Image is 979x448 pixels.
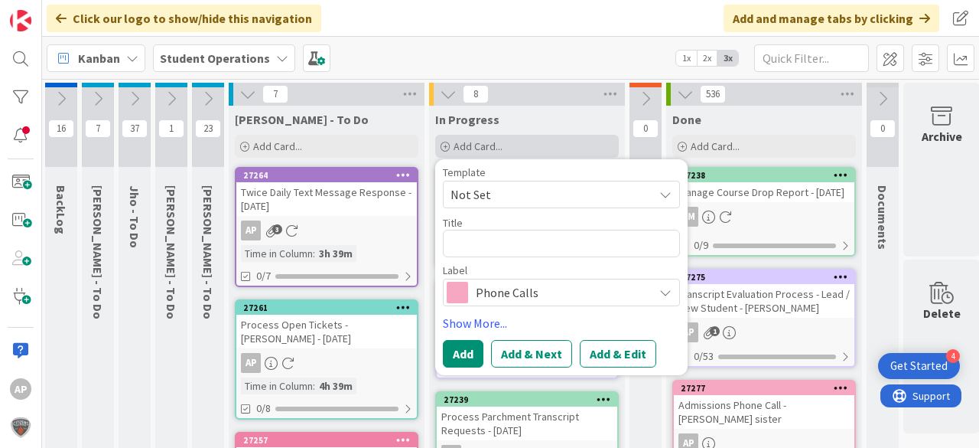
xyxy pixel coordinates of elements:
span: Emilie - To Do [90,185,106,319]
div: Delete [923,304,961,322]
span: 1 [158,119,184,138]
div: 27275 [681,272,854,283]
div: 27239Process Parchment Transcript Requests - [DATE] [437,393,617,440]
div: Twice Daily Text Message Response - [DATE] [236,182,417,216]
div: AP [10,378,31,400]
div: 27238 [674,168,854,182]
span: Add Card... [691,139,740,153]
label: Title [443,216,463,230]
span: 16 [48,119,74,138]
div: Add and manage tabs by clicking [724,5,939,32]
div: 27275 [674,270,854,284]
span: 0/53 [694,348,714,365]
div: 4h 39m [315,378,356,394]
span: Zaida - To Do [164,185,179,319]
span: 23 [195,119,221,138]
div: 27239 [444,394,617,405]
div: AP [674,322,854,342]
div: 27264Twice Daily Text Message Response - [DATE] [236,168,417,216]
a: 27261Process Open Tickets - [PERSON_NAME] - [DATE]APTime in Column:4h 39m0/8 [235,299,418,420]
div: 27261 [236,301,417,315]
span: 8 [463,85,489,103]
span: Label [443,265,467,276]
div: Get Started [890,358,948,374]
div: AP [678,322,698,342]
span: In Progress [435,112,499,127]
span: 3 [272,224,282,234]
span: Add Card... [454,139,503,153]
span: : [313,378,315,394]
span: Eric - To Do [200,185,216,319]
span: 2x [697,51,717,66]
span: Template [443,167,486,178]
button: Add & Next [491,340,572,368]
img: Visit kanbanzone.com [10,10,31,31]
a: Show More... [443,314,680,332]
div: Process Parchment Transcript Requests - [DATE] [437,407,617,440]
div: AP [236,221,417,240]
div: 27264 [243,170,417,181]
div: 27277 [674,381,854,395]
span: : [313,245,315,262]
span: Add Card... [253,139,302,153]
div: Click our logo to show/hide this navigation [47,5,321,32]
div: AP [236,353,417,373]
span: 536 [700,85,726,103]
div: 3h 39m [315,245,356,262]
span: Kanban [78,49,120,67]
span: 7 [262,85,288,103]
div: Time in Column [241,245,313,262]
button: Add [443,340,483,368]
div: 27264 [236,168,417,182]
span: Not Set [450,185,642,204]
span: 0 [870,119,896,138]
span: 1 [710,326,720,336]
span: 0 [633,119,659,138]
div: AP [241,353,261,373]
span: BackLog [54,185,69,234]
span: 0/9 [694,237,708,253]
div: 27275Transcript Evaluation Process - Lead / New Student - [PERSON_NAME] [674,270,854,318]
div: 27257 [236,433,417,447]
b: Student Operations [160,51,270,66]
div: 27261 [243,302,417,313]
input: Quick Filter... [754,44,869,72]
div: 4 [946,349,960,363]
div: ZM [674,207,854,227]
div: Admissions Phone Call - [PERSON_NAME] sister [674,395,854,429]
span: 37 [122,119,148,138]
a: 27264Twice Daily Text Message Response - [DATE]APTime in Column:3h 39m0/7 [235,167,418,287]
div: Transcript Evaluation Process - Lead / New Student - [PERSON_NAME] [674,284,854,318]
a: 27275Transcript Evaluation Process - Lead / New Student - [PERSON_NAME]AP0/53 [672,269,856,368]
div: AP [241,221,261,240]
div: 27257 [243,435,417,446]
div: Archive [922,127,962,146]
span: 7 [85,119,111,138]
span: 0/8 [256,401,271,417]
img: avatar [10,417,31,438]
div: 27277Admissions Phone Call - [PERSON_NAME] sister [674,381,854,429]
button: Add & Edit [580,340,656,368]
span: Done [672,112,701,127]
div: ZM [678,207,698,227]
span: 3x [717,51,738,66]
div: 27261Process Open Tickets - [PERSON_NAME] - [DATE] [236,301,417,348]
span: Support [32,2,70,21]
span: 1x [676,51,697,66]
span: Phone Calls [476,282,646,303]
a: 27238Manage Course Drop Report - [DATE]ZM0/9 [672,167,856,257]
div: Manage Course Drop Report - [DATE] [674,182,854,202]
span: Documents [875,185,890,250]
div: Open Get Started checklist, remaining modules: 4 [878,353,960,379]
span: 0/7 [256,268,271,284]
div: Process Open Tickets - [PERSON_NAME] - [DATE] [236,315,417,348]
div: Time in Column [241,378,313,394]
div: 27239 [437,393,617,407]
span: Jho - To Do [127,185,142,248]
div: 27238 [681,170,854,181]
div: 27238Manage Course Drop Report - [DATE] [674,168,854,202]
span: Amanda - To Do [235,112,369,127]
div: 27277 [681,383,854,394]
